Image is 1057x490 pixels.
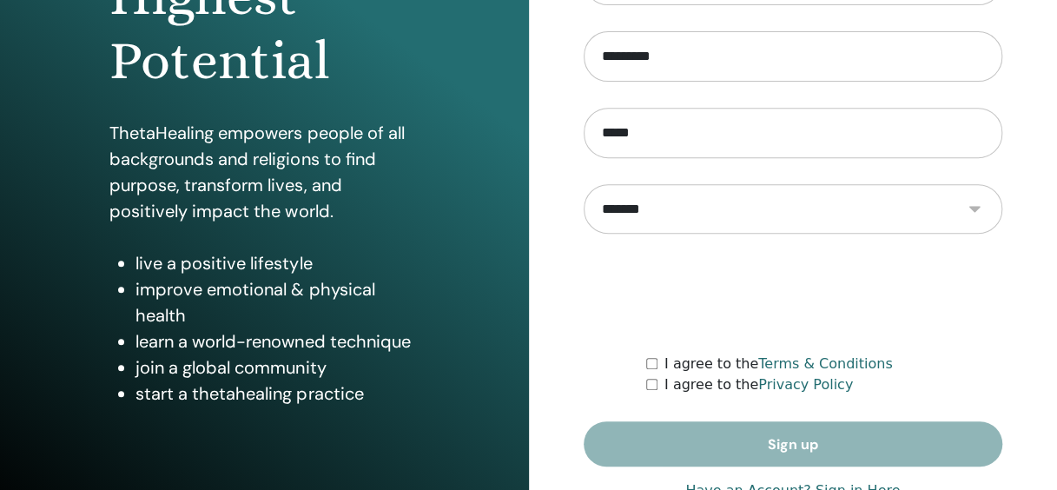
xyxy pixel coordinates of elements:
[758,355,892,372] a: Terms & Conditions
[135,381,419,407] li: start a thetahealing practice
[661,260,925,328] iframe: reCAPTCHA
[135,354,419,381] li: join a global community
[664,354,893,374] label: I agree to the
[135,250,419,276] li: live a positive lifestyle
[664,374,853,395] label: I agree to the
[758,376,853,393] a: Privacy Policy
[109,120,419,224] p: ThetaHealing empowers people of all backgrounds and religions to find purpose, transform lives, a...
[135,276,419,328] li: improve emotional & physical health
[135,328,419,354] li: learn a world-renowned technique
